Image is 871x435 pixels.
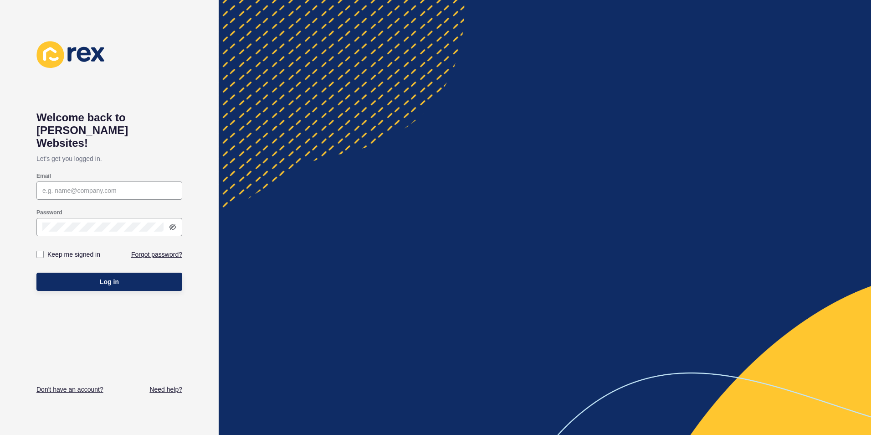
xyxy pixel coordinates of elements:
span: Log in [100,277,119,286]
label: Password [36,209,62,216]
h1: Welcome back to [PERSON_NAME] Websites! [36,111,182,150]
input: e.g. name@company.com [42,186,176,195]
p: Let's get you logged in. [36,150,182,168]
button: Log in [36,273,182,291]
a: Forgot password? [131,250,182,259]
label: Email [36,172,51,180]
label: Keep me signed in [47,250,100,259]
a: Don't have an account? [36,385,103,394]
a: Need help? [149,385,182,394]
